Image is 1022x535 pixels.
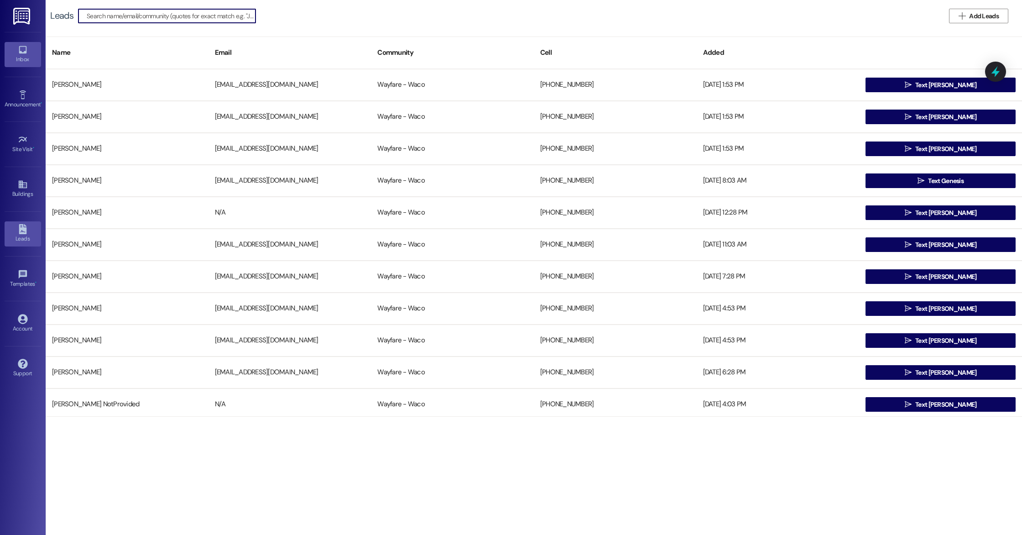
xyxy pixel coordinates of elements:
span: Add Leads [969,11,999,21]
div: [PHONE_NUMBER] [534,236,697,254]
div: Community [371,42,534,64]
div: Wayfare - Waco [371,299,534,318]
button: Add Leads [949,9,1008,23]
div: [EMAIL_ADDRESS][DOMAIN_NAME] [209,331,371,350]
a: Support [5,356,41,381]
i:  [959,12,965,20]
div: [DATE] 8:03 AM [697,172,860,190]
span: Text [PERSON_NAME] [915,304,976,314]
button: Text [PERSON_NAME] [866,237,1016,252]
div: Name [46,42,209,64]
span: Text [PERSON_NAME] [915,400,976,409]
div: [PERSON_NAME] [46,267,209,286]
div: [PERSON_NAME] [46,204,209,222]
button: Text [PERSON_NAME] [866,110,1016,124]
i:  [905,337,912,344]
div: [EMAIL_ADDRESS][DOMAIN_NAME] [209,76,371,94]
div: Wayfare - Waco [371,395,534,414]
div: Cell [534,42,697,64]
div: [DATE] 4:03 PM [697,395,860,414]
div: [PERSON_NAME] [46,76,209,94]
i:  [905,305,912,312]
div: Leads [50,11,73,21]
div: [PHONE_NUMBER] [534,108,697,126]
div: [PERSON_NAME] [46,108,209,126]
a: Templates • [5,267,41,291]
a: Leads [5,221,41,246]
i:  [905,401,912,408]
div: [PHONE_NUMBER] [534,267,697,286]
button: Text [PERSON_NAME] [866,269,1016,284]
div: [PERSON_NAME] [46,172,209,190]
div: [DATE] 4:53 PM [697,299,860,318]
div: Wayfare - Waco [371,108,534,126]
span: Text [PERSON_NAME] [915,112,976,122]
div: [PERSON_NAME] [46,331,209,350]
div: [EMAIL_ADDRESS][DOMAIN_NAME] [209,236,371,254]
div: Wayfare - Waco [371,76,534,94]
div: [EMAIL_ADDRESS][DOMAIN_NAME] [209,299,371,318]
div: Wayfare - Waco [371,331,534,350]
span: Text [PERSON_NAME] [915,80,976,90]
div: [EMAIL_ADDRESS][DOMAIN_NAME] [209,140,371,158]
div: Wayfare - Waco [371,363,534,382]
div: Wayfare - Waco [371,204,534,222]
div: N/A [209,395,371,414]
span: • [33,145,34,151]
div: [EMAIL_ADDRESS][DOMAIN_NAME] [209,363,371,382]
i:  [905,241,912,248]
span: Text [PERSON_NAME] [915,240,976,250]
div: [PERSON_NAME] [46,299,209,318]
div: [PHONE_NUMBER] [534,363,697,382]
button: Text [PERSON_NAME] [866,333,1016,348]
div: [PHONE_NUMBER] [534,395,697,414]
button: Text [PERSON_NAME] [866,301,1016,316]
i:  [905,113,912,121]
button: Text [PERSON_NAME] [866,365,1016,380]
div: Wayfare - Waco [371,267,534,286]
div: Added [697,42,860,64]
a: Account [5,311,41,336]
div: [PHONE_NUMBER] [534,331,697,350]
button: Text [PERSON_NAME] [866,142,1016,156]
div: Wayfare - Waco [371,140,534,158]
div: [EMAIL_ADDRESS][DOMAIN_NAME] [209,267,371,286]
div: [DATE] 1:53 PM [697,140,860,158]
div: Wayfare - Waco [371,172,534,190]
button: Text [PERSON_NAME] [866,78,1016,92]
i:  [905,369,912,376]
a: Site Visit • [5,132,41,157]
div: [PHONE_NUMBER] [534,204,697,222]
div: [DATE] 4:53 PM [697,331,860,350]
div: [PERSON_NAME] [46,140,209,158]
div: [DATE] 6:28 PM [697,363,860,382]
div: [DATE] 12:28 PM [697,204,860,222]
div: N/A [209,204,371,222]
div: [PERSON_NAME] [46,363,209,382]
div: [PERSON_NAME] [46,236,209,254]
i:  [918,177,924,184]
div: [EMAIL_ADDRESS][DOMAIN_NAME] [209,108,371,126]
div: [DATE] 7:28 PM [697,267,860,286]
button: Text Genesis [866,173,1016,188]
div: [EMAIL_ADDRESS][DOMAIN_NAME] [209,172,371,190]
i:  [905,209,912,216]
i:  [905,145,912,152]
button: Text [PERSON_NAME] [866,205,1016,220]
div: [PERSON_NAME] NotProvided [46,395,209,414]
span: Text [PERSON_NAME] [915,208,976,218]
div: [PHONE_NUMBER] [534,172,697,190]
i:  [905,273,912,280]
a: Inbox [5,42,41,67]
span: Text [PERSON_NAME] [915,272,976,282]
div: [PHONE_NUMBER] [534,76,697,94]
div: [PHONE_NUMBER] [534,299,697,318]
input: Search name/email/community (quotes for exact match e.g. "John Smith") [87,10,255,22]
span: • [41,100,42,106]
div: Wayfare - Waco [371,236,534,254]
span: Text [PERSON_NAME] [915,368,976,378]
span: Text [PERSON_NAME] [915,336,976,346]
span: Text [PERSON_NAME] [915,144,976,154]
img: ResiDesk Logo [13,8,32,25]
span: Text Genesis [928,176,964,186]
